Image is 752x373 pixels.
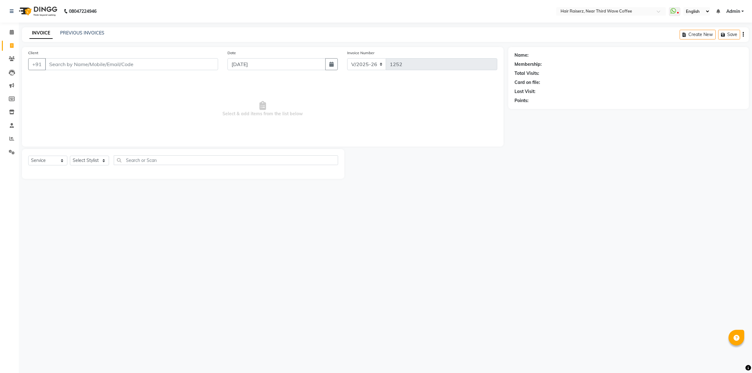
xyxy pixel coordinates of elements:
[60,30,104,36] a: PREVIOUS INVOICES
[514,88,535,95] div: Last Visit:
[29,28,53,39] a: INVOICE
[726,8,740,15] span: Admin
[114,155,338,165] input: Search or Scan
[227,50,236,56] label: Date
[514,70,539,77] div: Total Visits:
[69,3,97,20] b: 08047224946
[718,30,740,39] button: Save
[680,30,716,39] button: Create New
[45,58,218,70] input: Search by Name/Mobile/Email/Code
[28,50,38,56] label: Client
[28,58,46,70] button: +91
[28,78,497,140] span: Select & add items from the list below
[514,52,529,59] div: Name:
[514,97,529,104] div: Points:
[347,50,374,56] label: Invoice Number
[16,3,59,20] img: logo
[514,61,542,68] div: Membership:
[514,79,540,86] div: Card on file:
[726,348,746,367] iframe: chat widget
